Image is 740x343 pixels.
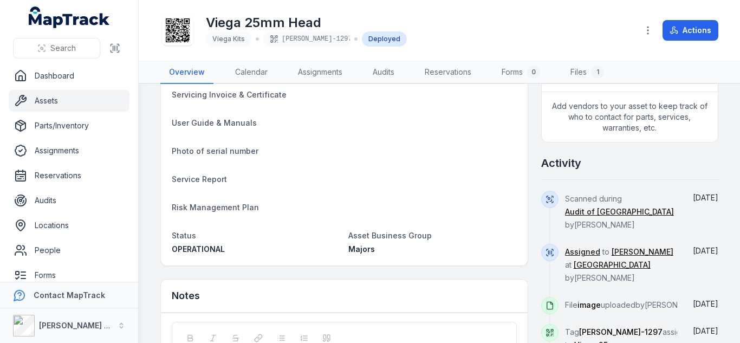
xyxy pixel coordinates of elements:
div: 1 [591,66,604,79]
a: Assignments [289,61,351,84]
span: Service Report [172,174,227,184]
span: File uploaded by [PERSON_NAME] [565,300,705,309]
span: Status [172,231,196,240]
span: Photo of serial number [172,146,258,156]
a: Parts/Inventory [9,115,129,137]
time: 01/08/2025, 9:01:29 am [693,246,718,255]
a: Reservations [416,61,480,84]
span: User Guide & Manuals [172,118,257,127]
span: OPERATIONAL [172,244,225,254]
span: [DATE] [693,326,718,335]
div: 0 [527,66,540,79]
a: Overview [160,61,213,84]
button: Actions [663,20,718,41]
a: Assets [9,90,129,112]
a: Audits [364,61,403,84]
span: [DATE] [693,299,718,308]
a: Forms [9,264,129,286]
span: Search [50,43,76,54]
span: image [577,300,601,309]
a: Audit of [GEOGRAPHIC_DATA] [565,206,674,217]
a: [GEOGRAPHIC_DATA] [574,260,651,270]
a: Assigned [565,247,600,257]
h1: Viega 25mm Head [206,14,407,31]
h3: Notes [172,288,200,303]
a: Dashboard [9,65,129,87]
span: [PERSON_NAME]-1297 [579,327,663,336]
time: 01/08/2025, 9:01:05 am [693,326,718,335]
span: to at by [PERSON_NAME] [565,247,673,282]
div: Deployed [362,31,407,47]
a: MapTrack [29,7,110,28]
a: [PERSON_NAME] [612,247,673,257]
span: [DATE] [693,246,718,255]
div: [PERSON_NAME]-1297 [263,31,350,47]
a: Assignments [9,140,129,161]
span: Add vendors to your asset to keep track of who to contact for parts, services, warranties, etc. [542,92,718,142]
a: People [9,240,129,261]
span: Majors [348,244,375,254]
span: Scanned during by [PERSON_NAME] [565,194,674,229]
span: Risk Management Plan [172,203,259,212]
a: Locations [9,215,129,236]
h2: Activity [541,156,581,171]
a: Forms0 [493,61,549,84]
button: Search [13,38,100,59]
time: 01/08/2025, 9:01:15 am [693,299,718,308]
span: [DATE] [693,193,718,202]
span: Viega Kits [212,35,245,43]
a: Files1 [562,61,613,84]
a: Calendar [226,61,276,84]
a: Audits [9,190,129,211]
strong: Contact MapTrack [34,290,105,300]
a: Reservations [9,165,129,186]
strong: [PERSON_NAME] Air [39,321,114,330]
span: Servicing Invoice & Certificate [172,90,287,99]
span: Asset Business Group [348,231,432,240]
time: 01/08/2025, 9:04:08 am [693,193,718,202]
